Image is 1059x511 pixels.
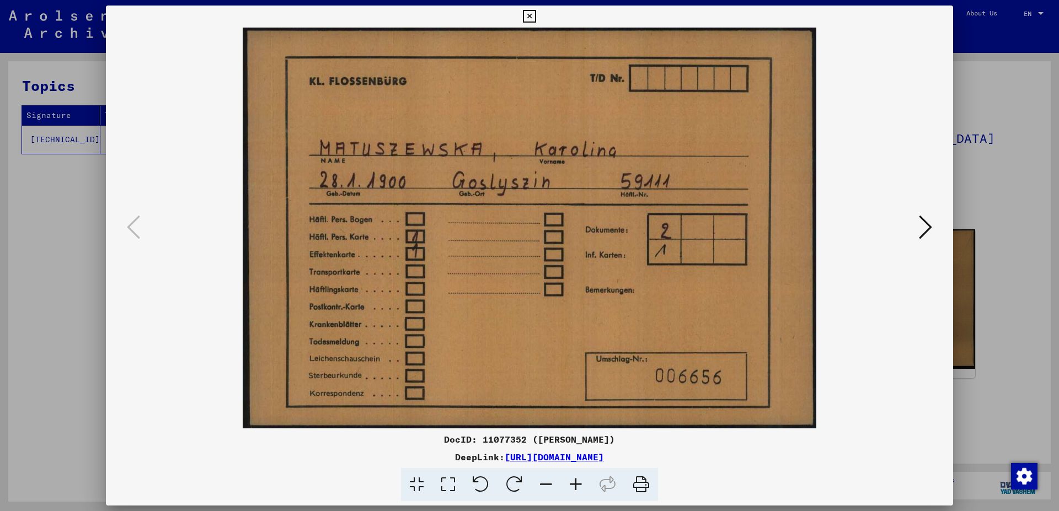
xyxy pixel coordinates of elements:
div: DocID: 11077352 ([PERSON_NAME]) [106,433,953,446]
div: Change consent [1010,462,1037,489]
img: 001.jpg [143,28,916,428]
img: Change consent [1011,463,1037,490]
a: [URL][DOMAIN_NAME] [505,451,604,462]
div: DeepLink: [106,450,953,464]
